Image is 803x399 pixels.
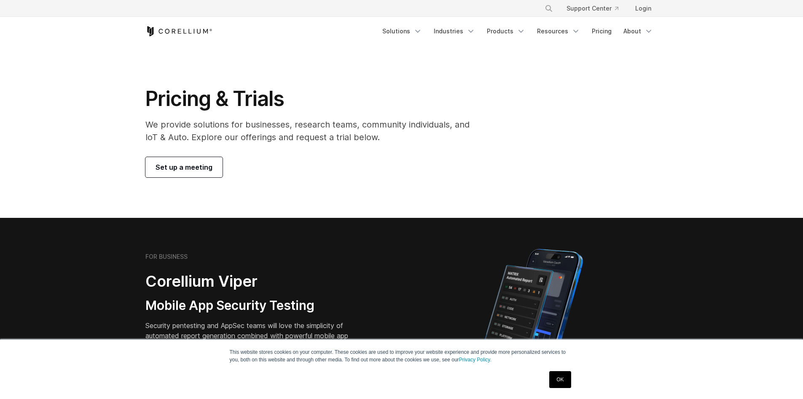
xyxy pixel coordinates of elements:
a: Industries [429,24,480,39]
h6: FOR BUSINESS [145,253,188,261]
div: Navigation Menu [534,1,658,16]
h3: Mobile App Security Testing [145,298,361,314]
button: Search [541,1,556,16]
p: This website stores cookies on your computer. These cookies are used to improve your website expe... [230,348,574,364]
h2: Corellium Viper [145,272,361,291]
a: OK [549,371,571,388]
img: Corellium MATRIX automated report on iPhone showing app vulnerability test results across securit... [470,245,597,393]
a: About [618,24,658,39]
a: Support Center [560,1,625,16]
h1: Pricing & Trials [145,86,481,111]
p: We provide solutions for businesses, research teams, community individuals, and IoT & Auto. Explo... [145,118,481,144]
a: Products [482,24,530,39]
a: Pricing [587,24,617,39]
a: Privacy Policy. [459,357,491,363]
span: Set up a meeting [156,162,212,172]
a: Resources [532,24,585,39]
a: Corellium Home [145,26,212,36]
p: Security pentesting and AppSec teams will love the simplicity of automated report generation comb... [145,320,361,351]
a: Login [628,1,658,16]
a: Solutions [377,24,427,39]
div: Navigation Menu [377,24,658,39]
a: Set up a meeting [145,157,223,177]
